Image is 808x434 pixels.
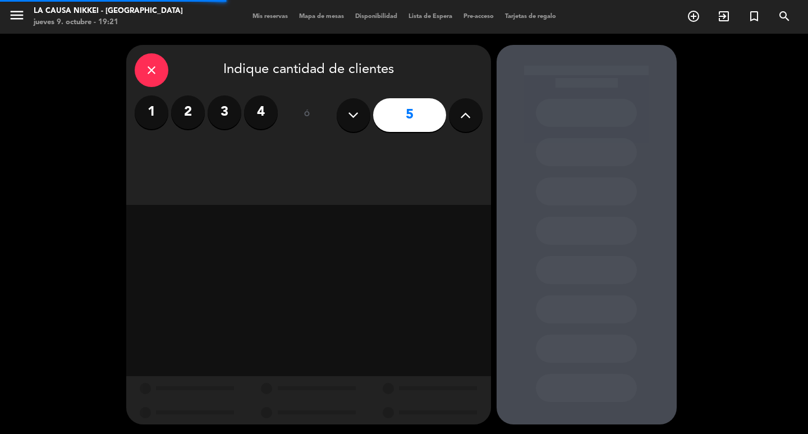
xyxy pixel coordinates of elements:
[778,10,791,23] i: search
[8,7,25,28] button: menu
[145,63,158,77] i: close
[244,95,278,129] label: 4
[717,10,731,23] i: exit_to_app
[293,13,350,20] span: Mapa de mesas
[350,13,403,20] span: Disponibilidad
[34,6,183,17] div: La Causa Nikkei - [GEOGRAPHIC_DATA]
[208,95,241,129] label: 3
[747,10,761,23] i: turned_in_not
[403,13,458,20] span: Lista de Espera
[34,17,183,28] div: jueves 9. octubre - 19:21
[8,7,25,24] i: menu
[135,95,168,129] label: 1
[247,13,293,20] span: Mis reservas
[499,13,562,20] span: Tarjetas de regalo
[171,95,205,129] label: 2
[135,53,483,87] div: Indique cantidad de clientes
[289,95,325,135] div: ó
[687,10,700,23] i: add_circle_outline
[458,13,499,20] span: Pre-acceso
